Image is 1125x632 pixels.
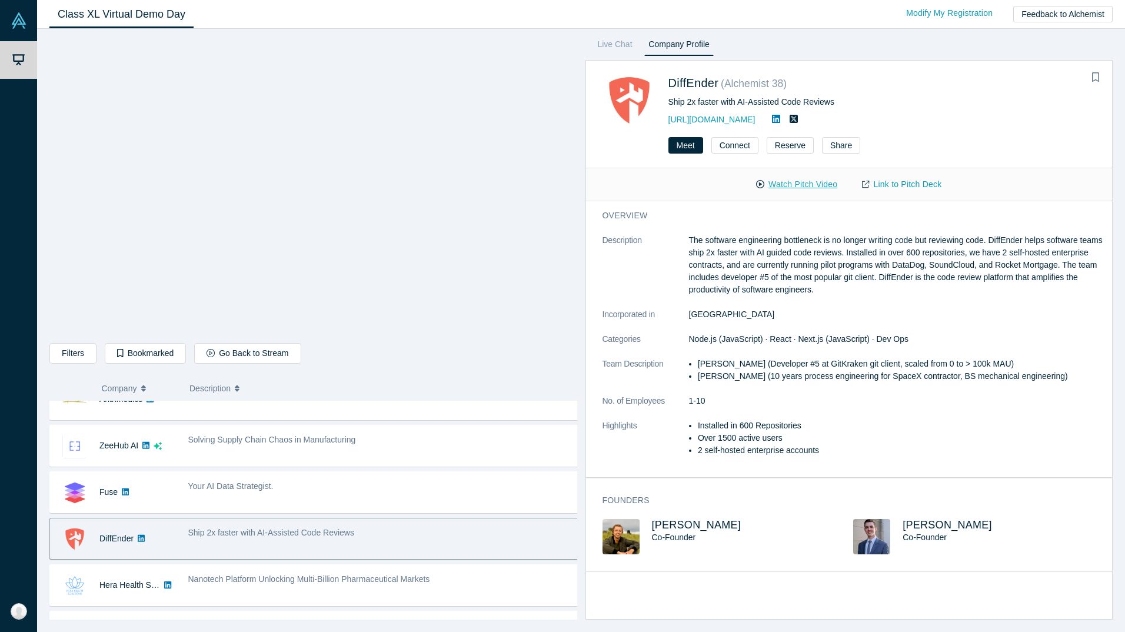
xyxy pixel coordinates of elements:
[603,395,689,420] dt: No. of Employees
[102,376,178,401] button: Company
[99,487,118,497] a: Fuse
[652,519,741,531] a: [PERSON_NAME]
[603,209,1089,222] h3: overview
[603,420,689,469] dt: Highlights
[711,137,758,154] button: Connect
[698,432,1104,444] li: Over 1500 active users
[767,137,814,154] button: Reserve
[11,603,27,620] img: Ryan Kowalski's Account
[689,395,1105,407] dd: 1-10
[903,533,947,542] span: Co-Founder
[668,137,703,154] button: Meet
[644,37,713,56] a: Company Profile
[894,3,1005,24] a: Modify My Registration
[105,343,186,364] button: Bookmarked
[603,234,689,308] dt: Description
[188,528,354,537] span: Ship 2x faster with AI-Assisted Code Reviews
[603,519,640,554] img: Kyle Smith's Profile Image
[189,376,231,401] span: Description
[188,481,274,491] span: Your AI Data Strategist.
[744,174,850,195] button: Watch Pitch Video
[603,333,689,358] dt: Categories
[62,434,87,458] img: ZeeHub AI's Logo
[188,574,430,584] span: Nanotech Platform Unlocking Multi-Billion Pharmaceutical Markets
[903,519,992,531] a: [PERSON_NAME]
[850,174,954,195] a: Link to Pitch Deck
[603,358,689,395] dt: Team Description
[194,343,301,364] button: Go Back to Stream
[698,358,1104,370] li: [PERSON_NAME] (Developer #5 at GitKraken git client, scaled from 0 to > 100k MAU)
[99,580,179,590] a: Hera Health Solutions
[603,74,656,127] img: DiffEnder's Logo
[721,78,787,89] small: ( Alchemist 38 )
[188,435,356,444] span: Solving Supply Chain Chaos in Manufacturing
[853,519,890,554] img: Connor Owen's Profile Image
[49,343,96,364] button: Filters
[594,37,637,56] a: Live Chat
[689,334,908,344] span: Node.js (JavaScript) · React · Next.js (JavaScript) · Dev Ops
[1087,69,1104,86] button: Bookmark
[698,370,1104,382] li: [PERSON_NAME] (10 years process engineering for SpaceX contractor, BS mechanical engineering)
[99,534,134,543] a: DiffEnder
[603,308,689,333] dt: Incorporated in
[62,527,87,551] img: DiffEnder's Logo
[652,533,696,542] span: Co-Founder
[49,1,194,28] a: Class XL Virtual Demo Day
[603,494,1089,507] h3: Founders
[698,420,1104,432] li: Installed in 600 Repositories
[698,444,1104,457] li: 2 self-hosted enterprise accounts
[689,234,1105,296] p: The software engineering bottleneck is no longer writing code but reviewing code. DiffEnder helps...
[668,76,719,89] a: DiffEnder
[62,573,87,598] img: Hera Health Solutions's Logo
[102,376,137,401] span: Company
[11,12,27,29] img: Alchemist Vault Logo
[50,38,577,334] iframe: Fuse
[62,480,87,505] img: Fuse's Logo
[1013,6,1113,22] button: Feedback to Alchemist
[822,137,860,154] button: Share
[154,442,162,450] svg: dsa ai sparkles
[668,115,755,124] a: [URL][DOMAIN_NAME]
[689,308,1105,321] dd: [GEOGRAPHIC_DATA]
[189,376,569,401] button: Description
[668,96,1061,108] div: Ship 2x faster with AI-Assisted Code Reviews
[99,441,138,450] a: ZeeHub AI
